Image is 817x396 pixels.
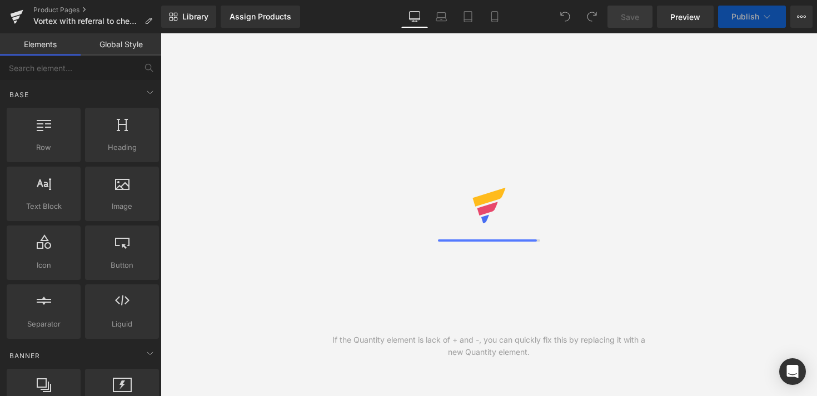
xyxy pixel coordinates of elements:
span: Text Block [10,200,77,212]
a: Laptop [428,6,455,28]
span: Icon [10,259,77,271]
div: Open Intercom Messenger [779,358,806,385]
a: New Library [161,6,216,28]
a: Tablet [455,6,481,28]
div: If the Quantity element is lack of + and -, you can quickly fix this by replacing it with a new Q... [325,334,653,358]
a: Global Style [81,33,161,56]
span: Image [88,200,156,212]
span: Library [182,12,208,22]
button: Undo [554,6,576,28]
button: More [790,6,813,28]
span: Vortex with referral to checkout [33,17,140,26]
span: Publish [731,12,759,21]
span: Button [88,259,156,271]
span: Row [10,142,77,153]
span: Separator [10,318,77,330]
span: Preview [670,11,700,23]
div: Assign Products [230,12,291,21]
span: Save [621,11,639,23]
button: Redo [581,6,603,28]
span: Liquid [88,318,156,330]
button: Publish [718,6,786,28]
span: Heading [88,142,156,153]
span: Base [8,89,30,100]
a: Desktop [401,6,428,28]
a: Mobile [481,6,508,28]
a: Preview [657,6,714,28]
a: Product Pages [33,6,161,14]
span: Banner [8,350,41,361]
